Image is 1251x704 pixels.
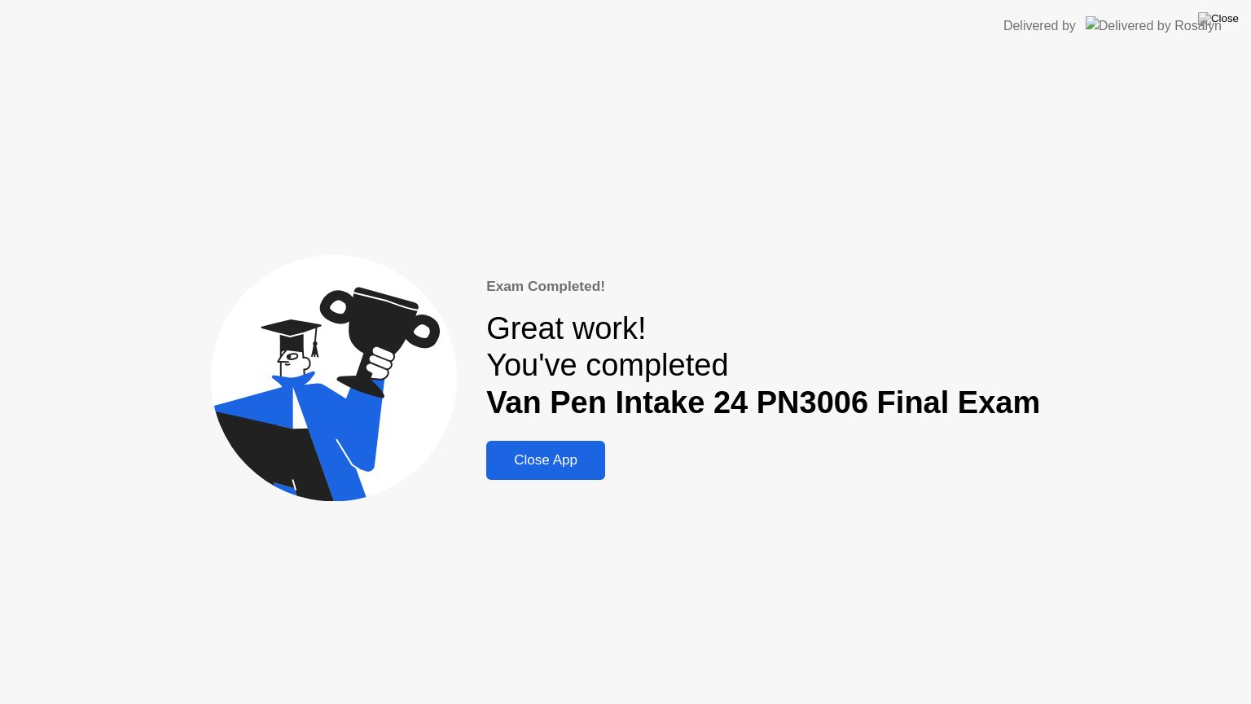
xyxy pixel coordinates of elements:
[1003,16,1076,36] div: Delivered by
[1198,12,1239,25] img: Close
[1086,16,1222,35] img: Delivered by Rosalyn
[486,385,1040,420] b: Van Pen Intake 24 PN3006 Final Exam
[491,452,600,469] div: Close App
[486,276,1040,297] div: Exam Completed!
[486,310,1040,422] div: Great work! You've completed
[486,441,605,480] button: Close App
